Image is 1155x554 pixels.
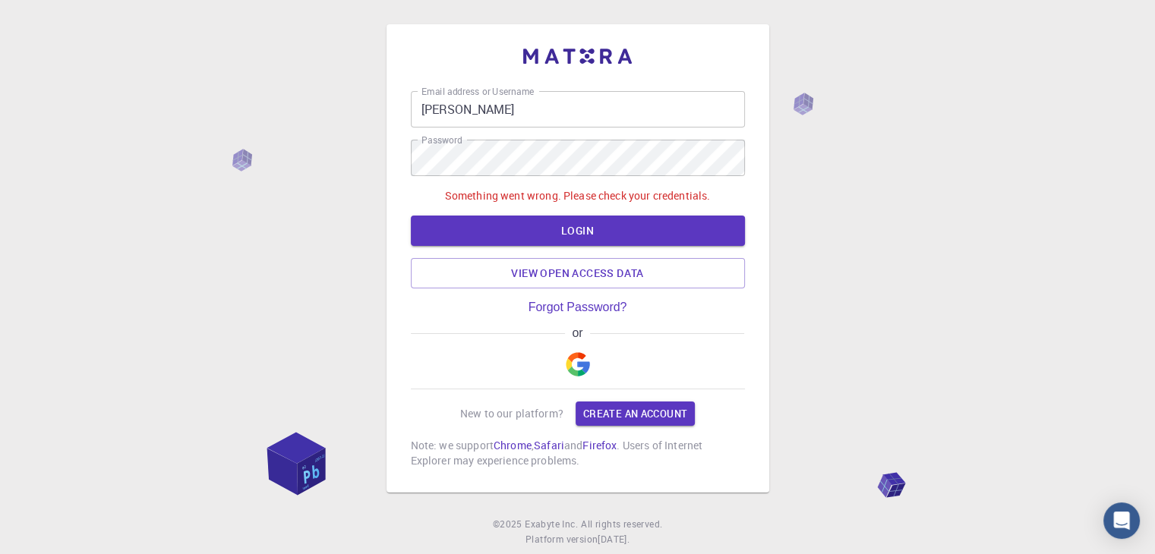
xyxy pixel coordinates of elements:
[581,517,662,532] span: All rights reserved.
[411,438,745,468] p: Note: we support , and . Users of Internet Explorer may experience problems.
[1103,502,1140,539] div: Open Intercom Messenger
[598,533,630,545] span: [DATE] .
[411,216,745,246] button: LOGIN
[411,258,745,288] a: View open access data
[421,85,534,98] label: Email address or Username
[445,188,711,203] p: Something went wrong. Please check your credentials.
[493,517,525,532] span: © 2025
[565,326,590,340] span: or
[494,438,532,452] a: Chrome
[534,438,564,452] a: Safari
[525,518,578,530] span: Exabyte Inc.
[460,406,563,421] p: New to our platform?
[598,532,630,547] a: [DATE].
[525,517,578,532] a: Exabyte Inc.
[566,352,590,376] img: Google
[421,134,462,146] label: Password
[529,301,627,314] a: Forgot Password?
[582,438,617,452] a: Firefox
[525,532,598,547] span: Platform version
[576,401,695,426] a: Create an account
